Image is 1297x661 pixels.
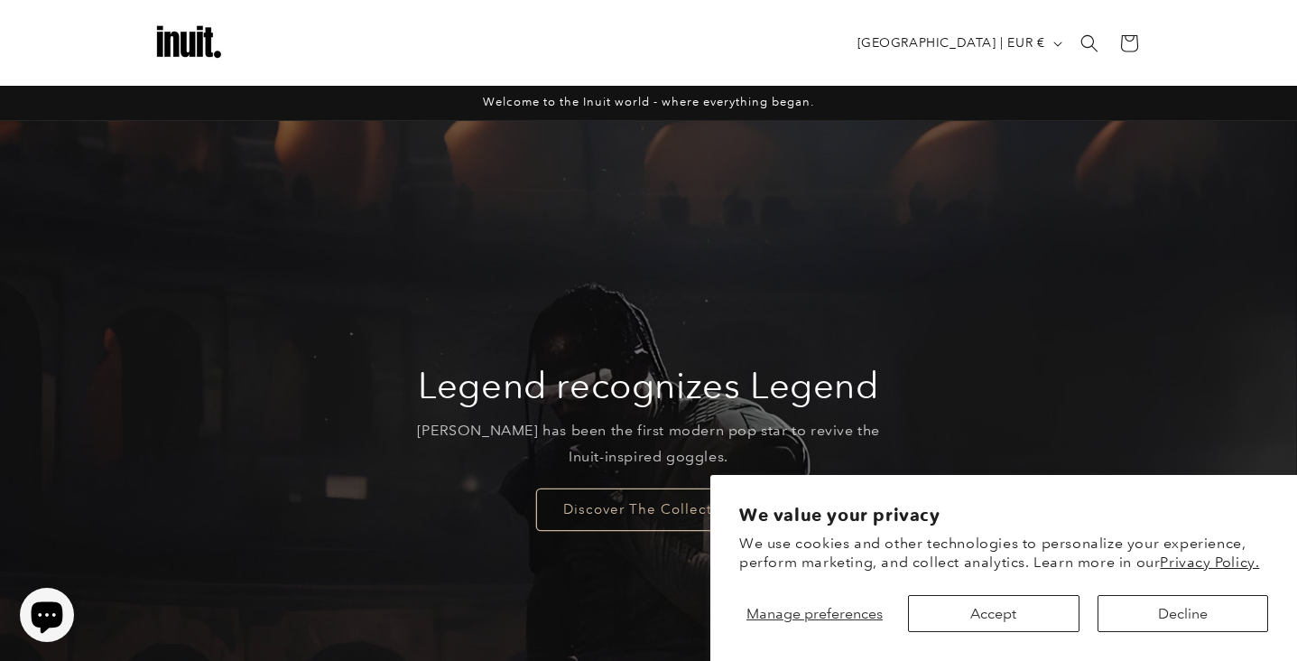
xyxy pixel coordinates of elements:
[908,595,1079,632] button: Accept
[857,33,1045,52] span: [GEOGRAPHIC_DATA] | EUR €
[1098,595,1268,632] button: Decline
[153,7,225,79] img: Inuit Logo
[483,95,814,108] span: Welcome to the Inuit world - where everything began.
[847,26,1070,61] button: [GEOGRAPHIC_DATA] | EUR €
[739,504,1268,526] h2: We value your privacy
[739,595,890,632] button: Manage preferences
[536,488,762,530] a: Discover The Collection
[739,535,1268,573] p: We use cookies and other technologies to personalize your experience, perform marketing, and coll...
[1070,23,1109,63] summary: Search
[1160,554,1259,571] a: Privacy Policy.
[403,418,894,470] p: [PERSON_NAME] has been the first modern pop star to revive the Inuit-inspired goggles.
[14,588,79,647] inbox-online-store-chat: Shopify online store chat
[418,362,878,409] h2: Legend recognizes Legend
[746,605,883,622] span: Manage preferences
[153,86,1145,120] div: Announcement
